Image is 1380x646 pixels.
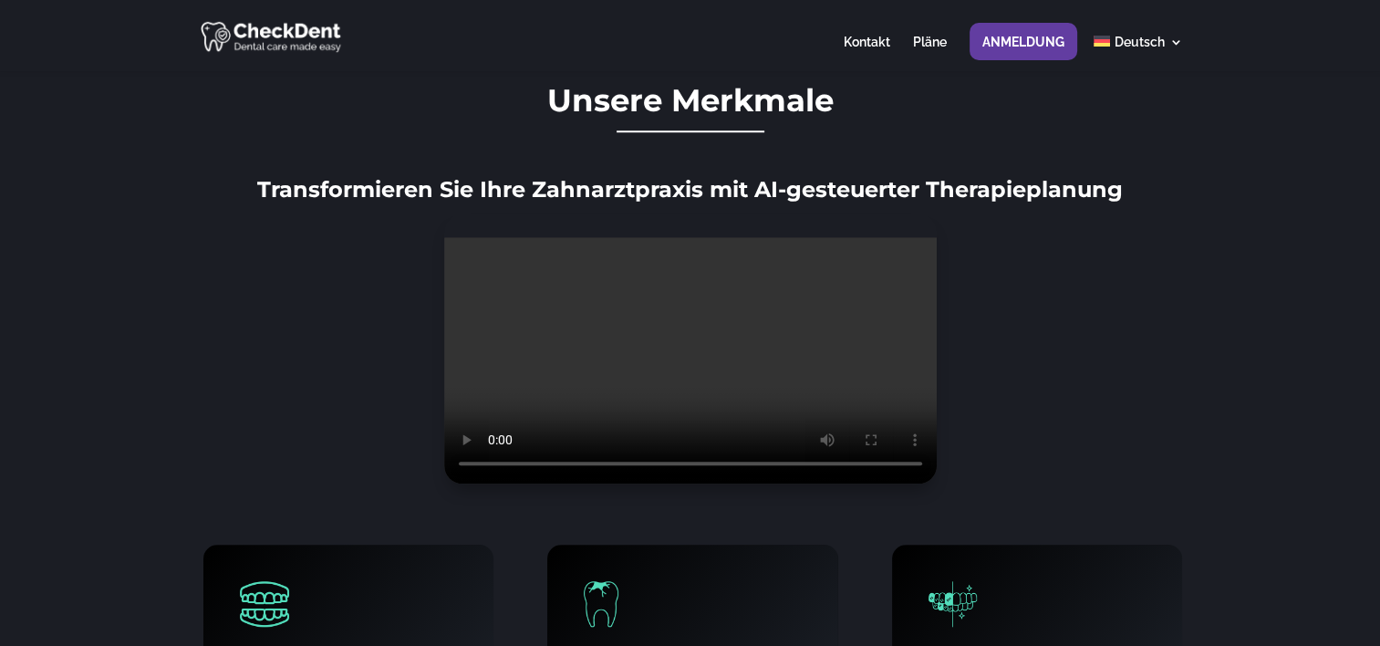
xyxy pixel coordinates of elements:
h2: Transformieren Sie Ihre Zahnarztpraxis mit AI-gesteuerter Therapieplanung [198,178,1183,211]
img: CheckDent AI [201,18,344,54]
a: Kontakt [844,36,890,71]
a: Pläne [913,36,947,71]
span: Deutsch [1115,35,1165,49]
a: Deutsch [1094,36,1182,71]
a: Anmeldung [982,36,1064,71]
img: Wiederherstellung [929,581,977,627]
img: caries [584,581,617,627]
img: Nummerierung der Zähne [240,581,290,627]
h2: Unsere Merkmale [198,84,1183,127]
